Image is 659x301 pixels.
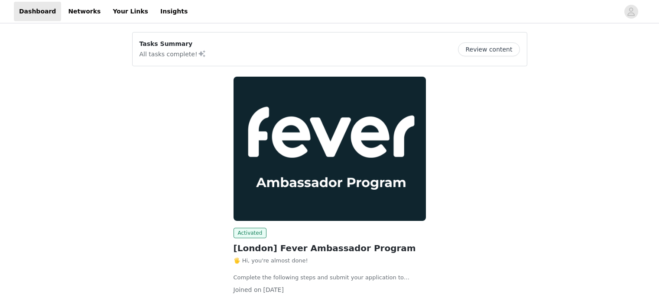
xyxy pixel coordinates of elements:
h2: [London] Fever Ambassador Program [234,242,426,255]
p: Tasks Summary [140,39,206,49]
button: Review content [458,42,519,56]
span: [DATE] [263,286,284,293]
p: Complete the following steps and submit your application to become a Fever Ambassador (3 minutes)... [234,273,426,282]
p: All tasks complete! [140,49,206,59]
a: Insights [155,2,193,21]
div: avatar [627,5,635,19]
span: Joined on [234,286,262,293]
a: Dashboard [14,2,61,21]
img: Fever Ambassadors [234,77,426,221]
span: Activated [234,228,267,238]
p: 🖐️ Hi, you're almost done! [234,256,426,265]
a: Networks [63,2,106,21]
a: Your Links [107,2,153,21]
